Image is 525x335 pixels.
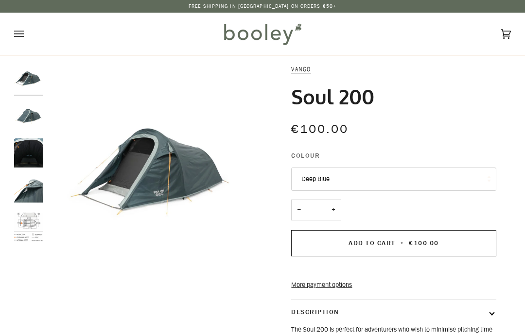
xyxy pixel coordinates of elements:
[14,213,43,242] img: Vango Soul 200 - Booley Galway
[14,101,43,131] img: Vango Soul 200 - Booley Galway
[291,65,311,73] a: Vango
[291,200,341,220] input: Quantity
[189,2,336,10] p: Free Shipping in [GEOGRAPHIC_DATA] on Orders €50+
[398,238,407,248] span: •
[291,230,496,256] button: Add to Cart • €100.00
[48,65,262,279] img: Vango Soul 200 - Booley Galway
[14,138,43,167] img: Vango Soul 200 - Booley Galway
[14,65,43,94] img: Vango Soul 200 - Booley Galway
[291,84,374,109] h1: Soul 200
[291,167,496,191] button: Deep Blue
[220,20,305,48] img: Booley
[291,300,496,325] button: Description
[326,200,341,220] button: +
[291,151,320,161] span: Colour
[409,238,438,248] span: €100.00
[291,121,348,137] span: €100.00
[14,13,43,55] button: Open menu
[291,280,496,290] a: More payment options
[14,176,43,205] img: Vango Soul 200 - Booley Galway
[349,238,395,248] span: Add to Cart
[291,200,307,220] button: −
